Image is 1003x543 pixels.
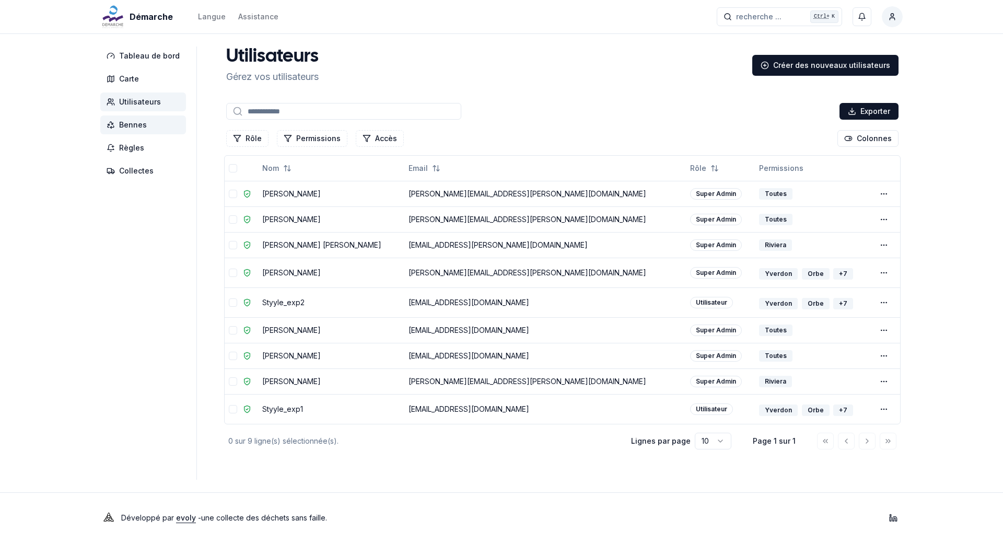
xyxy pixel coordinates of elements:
[876,348,892,364] button: Open menu
[802,405,830,416] div: Orbe
[404,287,686,317] td: [EMAIL_ADDRESS][DOMAIN_NAME]
[802,268,830,280] div: Orbe
[876,373,892,390] button: Open menu
[690,239,742,251] div: Super Admin
[258,317,404,343] td: [PERSON_NAME]
[258,206,404,232] td: [PERSON_NAME]
[229,326,237,334] button: Sélectionner la ligne
[690,376,742,387] div: Super Admin
[356,130,404,147] button: Filtrer les lignes
[736,11,782,22] span: recherche ...
[229,164,237,172] button: Tout sélectionner
[833,405,853,416] div: + 7
[229,405,237,413] button: Sélectionner la ligne
[229,298,237,307] button: Sélectionner la ligne
[100,47,190,65] a: Tableau de bord
[226,47,319,67] h1: Utilisateurs
[759,188,792,200] div: Toutes
[759,163,867,174] div: Permissions
[404,206,686,232] td: [PERSON_NAME][EMAIL_ADDRESS][PERSON_NAME][DOMAIN_NAME]
[876,211,892,228] button: Open menu
[690,403,733,415] div: Utilisateur
[130,10,173,23] span: Démarche
[834,401,853,420] button: +7
[238,10,278,23] a: Assistance
[119,51,180,61] span: Tableau de bord
[409,163,428,174] span: Email
[258,181,404,206] td: [PERSON_NAME]
[690,163,706,174] span: Rôle
[229,241,237,249] button: Sélectionner la ligne
[229,215,237,224] button: Sélectionner la ligne
[404,232,686,258] td: [EMAIL_ADDRESS][PERSON_NAME][DOMAIN_NAME]
[100,93,190,111] a: Utilisateurs
[834,264,853,283] button: +7
[876,186,892,202] button: Open menu
[759,239,792,251] div: Riviera
[258,232,404,258] td: [PERSON_NAME] [PERSON_NAME]
[759,350,792,362] div: Toutes
[100,138,190,157] a: Règles
[100,4,125,29] img: Démarche Logo
[229,352,237,360] button: Sélectionner la ligne
[229,190,237,198] button: Sélectionner la ligne
[759,214,792,225] div: Toutes
[121,511,327,525] p: Développé par - une collecte des déchets sans faille .
[752,55,899,76] a: Créer des nouveaux utilisateurs
[404,394,686,424] td: [EMAIL_ADDRESS][DOMAIN_NAME]
[833,298,853,309] div: + 7
[833,268,853,280] div: + 7
[100,10,177,23] a: Démarche
[837,130,899,147] button: Cocher les colonnes
[119,143,144,153] span: Règles
[258,287,404,317] td: Styyle_exp2
[839,103,899,120] button: Exporter
[226,130,269,147] button: Filtrer les lignes
[176,513,196,522] a: evoly
[631,436,691,446] p: Lignes par page
[258,368,404,394] td: [PERSON_NAME]
[876,237,892,253] button: Open menu
[690,350,742,362] div: Super Admin
[690,214,742,225] div: Super Admin
[404,181,686,206] td: [PERSON_NAME][EMAIL_ADDRESS][PERSON_NAME][DOMAIN_NAME]
[258,394,404,424] td: Styyle_exp1
[876,264,892,281] button: Open menu
[690,325,742,336] div: Super Admin
[100,115,190,134] a: Bennes
[119,120,147,130] span: Bennes
[759,298,798,309] div: Yverdon
[277,130,347,147] button: Filtrer les lignes
[876,322,892,339] button: Open menu
[748,436,800,446] div: Page 1 sur 1
[100,510,117,526] img: Evoly Logo
[404,343,686,368] td: [EMAIL_ADDRESS][DOMAIN_NAME]
[834,294,853,313] button: +7
[229,269,237,277] button: Sélectionner la ligne
[100,70,190,88] a: Carte
[802,298,830,309] div: Orbe
[404,317,686,343] td: [EMAIL_ADDRESS][DOMAIN_NAME]
[876,294,892,311] button: Open menu
[690,188,742,200] div: Super Admin
[690,297,733,308] div: Utilisateur
[119,74,139,84] span: Carte
[759,268,798,280] div: Yverdon
[198,11,226,22] div: Langue
[717,7,842,26] button: recherche ...Ctrl+K
[226,70,319,84] p: Gérez vos utilisateurs
[258,343,404,368] td: [PERSON_NAME]
[228,436,614,446] div: 0 sur 9 ligne(s) sélectionnée(s).
[759,325,792,336] div: Toutes
[256,160,298,177] button: Not sorted. Click to sort ascending.
[402,160,447,177] button: Not sorted. Click to sort ascending.
[404,258,686,287] td: [PERSON_NAME][EMAIL_ADDRESS][PERSON_NAME][DOMAIN_NAME]
[100,161,190,180] a: Collectes
[229,377,237,386] button: Sélectionner la ligne
[759,405,798,416] div: Yverdon
[198,10,226,23] button: Langue
[119,166,154,176] span: Collectes
[690,267,742,279] div: Super Admin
